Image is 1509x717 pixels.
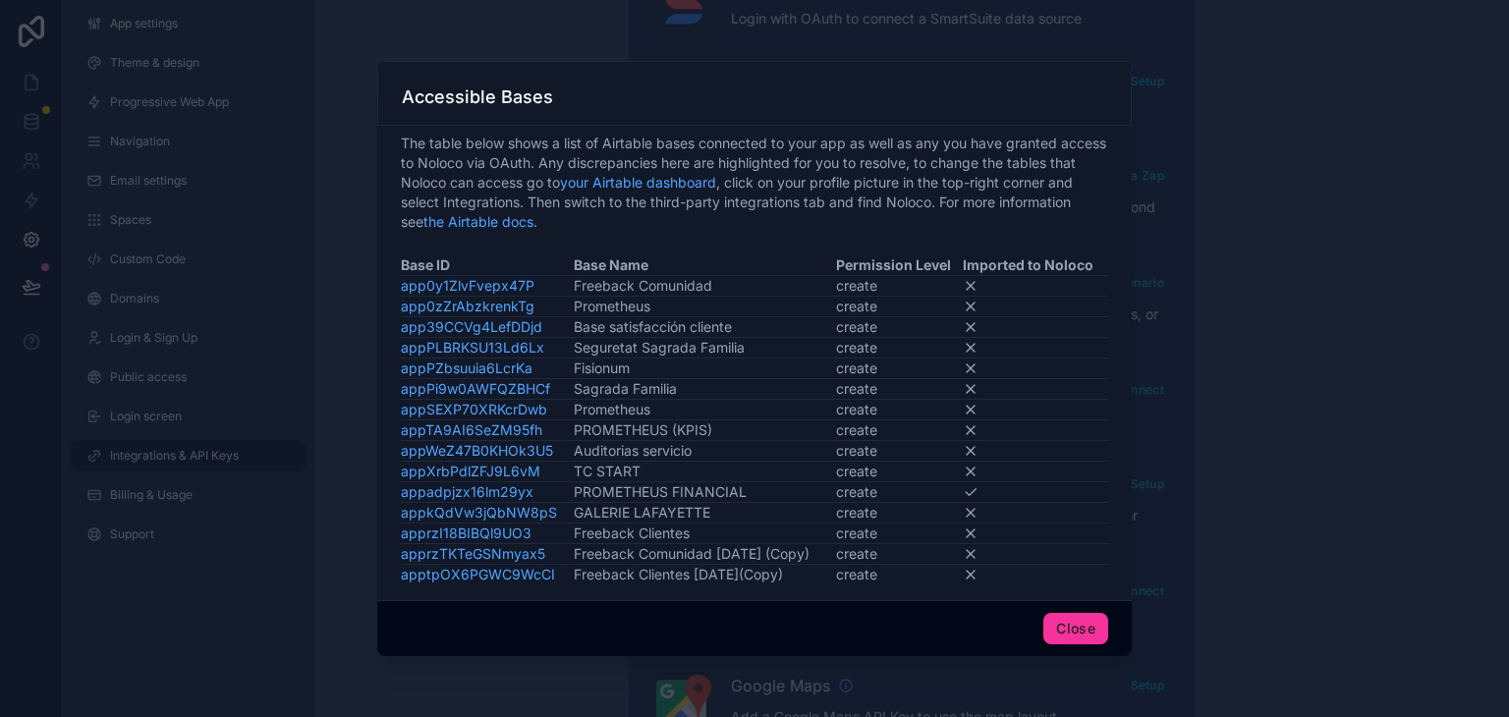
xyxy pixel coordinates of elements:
a: the Airtable docs [423,213,533,230]
a: your Airtable dashboard [560,174,716,191]
a: apprzTKTeGSNmyax5 [401,545,545,562]
a: appSEXP70XRKcrDwb [401,401,547,417]
a: appWeZ47B0KHOk3U5 [401,442,553,459]
td: create [836,462,964,482]
td: create [836,276,964,297]
td: Freeback Comunidad [574,276,835,297]
a: appXrbPdlZFJ9L6vM [401,463,540,479]
td: create [836,503,964,524]
td: Prometheus [574,400,835,420]
a: appTA9AI6SeZM95fh [401,421,542,438]
th: Base ID [401,255,574,276]
td: create [836,544,964,565]
td: TC START [574,462,835,482]
a: appPZbsuuia6LcrKa [401,359,532,376]
th: Permission Level [836,255,964,276]
td: Sagrada Familia [574,379,835,400]
td: create [836,297,964,317]
td: create [836,441,964,462]
th: Base Name [574,255,835,276]
td: Seguretat Sagrada Familia [574,338,835,358]
td: Freeback Comunidad [DATE] (Copy) [574,544,835,565]
td: create [836,565,964,585]
a: app39CCVg4LefDDjd [401,318,542,335]
a: appkQdVw3jQbNW8pS [401,504,557,521]
button: Close [1043,613,1108,644]
td: PROMETHEUS FINANCIAL [574,482,835,503]
td: Fisionum [574,358,835,379]
a: apprzI18BIBQl9UO3 [401,524,531,541]
h3: Accessible Bases [402,85,553,109]
td: create [836,482,964,503]
a: appPi9w0AWFQZBHCf [401,380,550,397]
td: GALERIE LAFAYETTE [574,503,835,524]
td: create [836,317,964,338]
td: Freeback Clientes [DATE](Copy) [574,565,835,585]
a: appadpjzx16lm29yx [401,483,533,500]
a: appPLBRKSU13Ld6Lx [401,339,544,356]
a: app0y1ZlvFvepx47P [401,277,534,294]
td: Auditorias servicio [574,441,835,462]
th: Imported to Noloco [963,255,1108,276]
a: app0zZrAbzkrenkTg [401,298,534,314]
span: The table below shows a list of Airtable bases connected to your app as well as any you have gran... [401,134,1108,232]
td: Base satisfacción cliente [574,317,835,338]
td: Freeback Clientes [574,524,835,544]
td: Prometheus [574,297,835,317]
td: create [836,358,964,379]
td: create [836,420,964,441]
td: create [836,524,964,544]
a: apptpOX6PGWC9WcCI [401,566,555,582]
td: PROMETHEUS (KPIS) [574,420,835,441]
td: create [836,400,964,420]
td: create [836,379,964,400]
td: create [836,338,964,358]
